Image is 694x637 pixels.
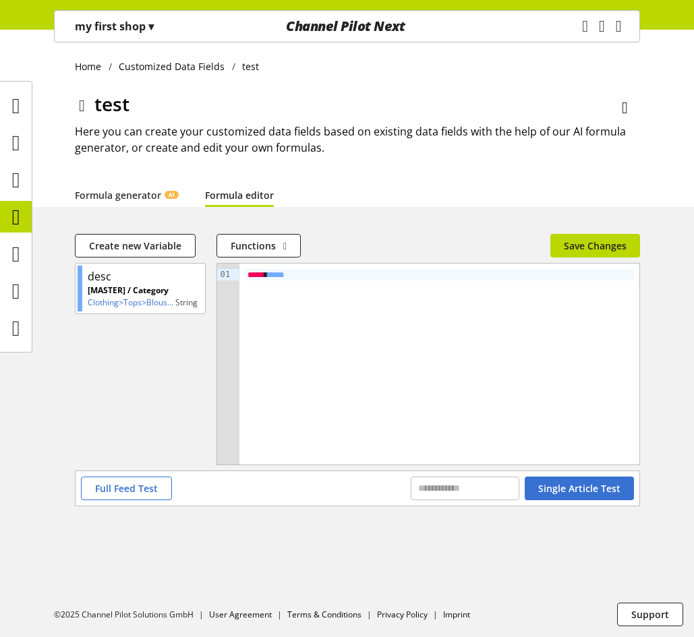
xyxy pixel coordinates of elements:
span: Support [631,607,669,621]
button: Create new Variable [75,234,196,257]
li: ©2025 Channel Pilot Solutions GmbH [54,609,209,621]
a: Imprint [443,609,470,620]
h2: Here you can create your customized data fields based on existing data fields with the help of ou... [75,123,640,156]
button: Support [617,603,683,626]
a: Terms & Conditions [287,609,362,620]
a: Formula generatorAI [75,188,178,202]
span: AI [169,191,175,199]
a: Formula editor [205,188,274,202]
button: Full Feed Test [81,477,172,500]
p: [MASTER] / Category [88,284,175,297]
button: Functions [216,234,301,257]
div: desc [88,268,111,284]
a: User Agreement [209,609,272,620]
button: Single Article Test [525,477,634,500]
span: Single Article Test [538,481,620,495]
span: test [94,91,129,117]
a: Home [75,59,109,73]
a: Customized Data Fields [112,59,232,73]
div: string [175,297,198,309]
a: Privacy Policy [377,609,428,620]
nav: main navigation [54,10,640,42]
div: 01 [217,269,233,280]
span: Full Feed Test [95,481,158,495]
span: Save Changes [564,239,627,253]
button: Save Changes [550,234,640,257]
span: Functions [231,239,276,253]
p: Clothing>Tops>Blouses [88,297,175,309]
p: my first shop [75,18,154,34]
span: Create new Variable [89,239,181,253]
span: ▾ [148,19,154,34]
